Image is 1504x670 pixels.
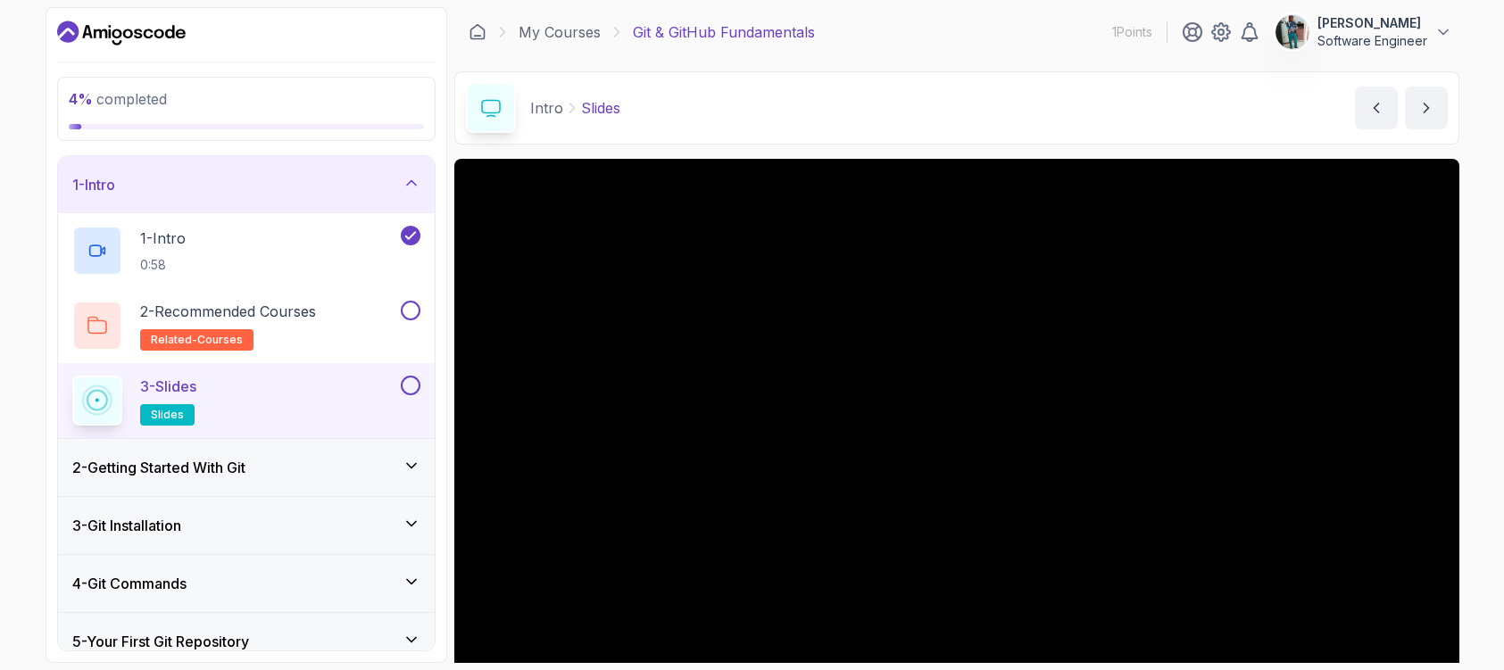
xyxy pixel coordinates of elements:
button: previous content [1355,87,1398,129]
button: 3-Slidesslides [72,376,420,426]
h3: 4 - Git Commands [72,573,187,594]
p: 3 - Slides [140,376,196,397]
h3: 3 - Git Installation [72,515,181,536]
p: 0:58 [140,256,186,274]
p: [PERSON_NAME] [1317,14,1427,32]
button: 1-Intro0:58 [72,226,420,276]
span: slides [151,408,184,422]
p: 1 - Intro [140,227,186,249]
p: Intro [530,97,563,119]
button: user profile image[PERSON_NAME]Software Engineer [1275,14,1452,50]
a: Dashboard [469,23,486,41]
h3: 5 - Your First Git Repository [72,631,249,652]
button: 2-Recommended Coursesrelated-courses [72,301,420,351]
img: user profile image [1275,15,1309,49]
p: Git & GitHub Fundamentals [633,21,815,43]
button: 3-Git Installation [58,497,435,554]
p: Slides [581,97,620,119]
p: Software Engineer [1317,32,1427,50]
span: 4 % [69,90,93,108]
button: 1-Intro [58,156,435,213]
h3: 1 - Intro [72,174,115,195]
button: 5-Your First Git Repository [58,613,435,670]
button: 2-Getting Started With Git [58,439,435,496]
button: 4-Git Commands [58,555,435,612]
h3: 2 - Getting Started With Git [72,457,245,478]
span: related-courses [151,333,243,347]
span: completed [69,90,167,108]
p: 1 Points [1112,23,1152,41]
a: Dashboard [57,19,186,47]
a: My Courses [519,21,601,43]
button: next content [1405,87,1448,129]
p: 2 - Recommended Courses [140,301,316,322]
